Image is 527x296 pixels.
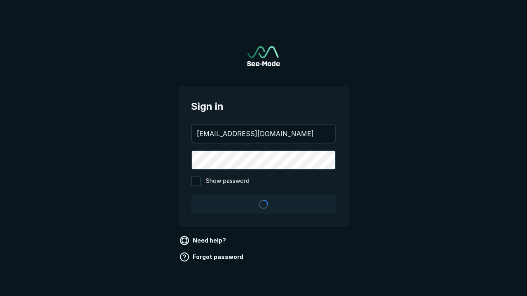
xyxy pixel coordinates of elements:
img: See-Mode Logo [247,46,280,66]
span: Show password [206,176,250,186]
a: Go to sign in [247,46,280,66]
a: Need help? [178,234,229,247]
input: your@email.com [192,125,335,143]
a: Forgot password [178,250,247,264]
span: Sign in [191,99,336,114]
